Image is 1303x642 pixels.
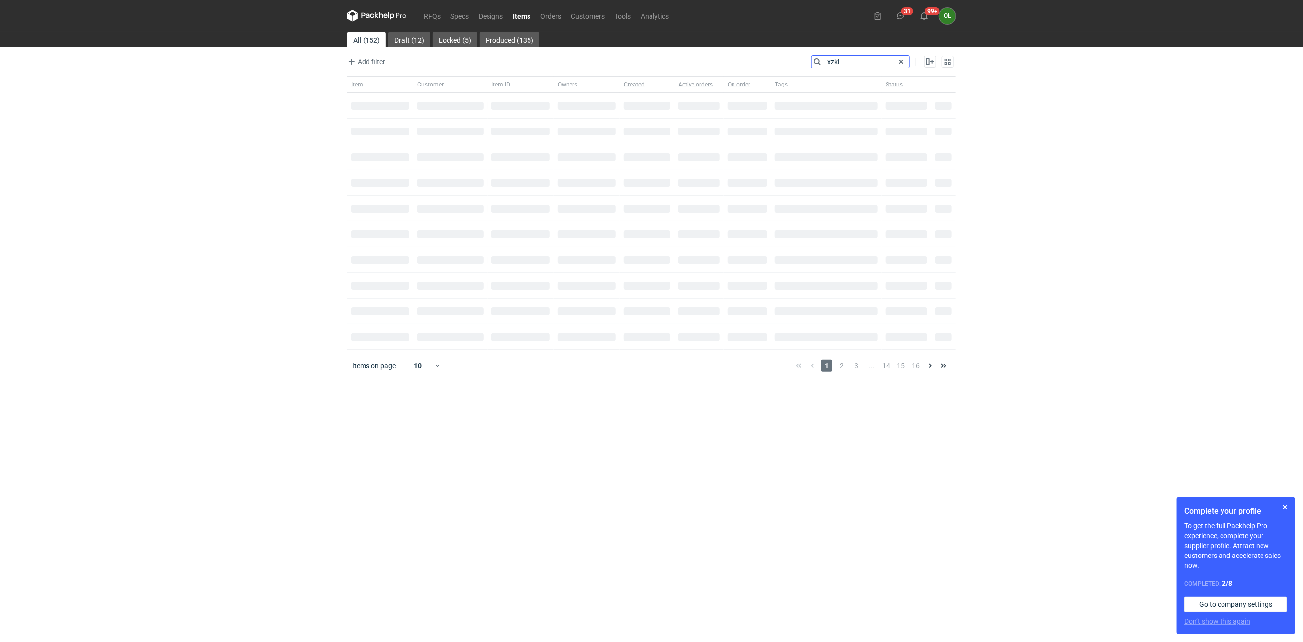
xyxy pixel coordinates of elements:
a: Specs [446,10,474,22]
button: Active orders [674,77,724,92]
a: Items [508,10,535,22]
button: Created [620,77,674,92]
input: Search [812,56,909,68]
span: Status [886,81,903,88]
span: 2 [836,360,847,372]
button: Status [882,77,931,92]
svg: Packhelp Pro [347,10,407,22]
a: Designs [474,10,508,22]
a: Produced (135) [480,32,539,47]
p: To get the full Packhelp Pro experience, complete your supplier profile. Attract new customers an... [1184,521,1287,570]
a: Orders [535,10,566,22]
button: OŁ [939,8,956,24]
button: Don’t show this again [1184,616,1250,626]
span: On order [728,81,750,88]
div: Olga Łopatowicz [939,8,956,24]
span: Created [624,81,645,88]
strong: 2 / 8 [1222,579,1232,587]
a: Tools [610,10,636,22]
button: Item [347,77,413,92]
button: On order [724,77,771,92]
span: Customer [417,81,444,88]
button: 99+ [916,8,932,24]
span: 16 [910,360,921,372]
span: Tags [775,81,788,88]
span: 3 [851,360,862,372]
span: Owners [558,81,577,88]
a: RFQs [419,10,446,22]
button: 31 [893,8,909,24]
h1: Complete your profile [1184,505,1287,517]
span: Item [351,81,363,88]
span: Add filter [346,56,385,68]
span: Active orders [678,81,713,88]
span: 14 [881,360,892,372]
a: Locked (5) [433,32,477,47]
a: Customers [566,10,610,22]
span: 15 [896,360,906,372]
div: 10 [402,359,434,373]
span: Items on page [352,361,396,371]
a: Go to company settings [1184,597,1287,612]
a: Draft (12) [388,32,430,47]
div: Completed: [1184,578,1287,589]
span: Item ID [491,81,510,88]
a: All (152) [347,32,386,47]
span: ... [866,360,877,372]
button: Skip for now [1279,501,1291,513]
a: Analytics [636,10,674,22]
button: Add filter [345,56,386,68]
span: 1 [821,360,832,372]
